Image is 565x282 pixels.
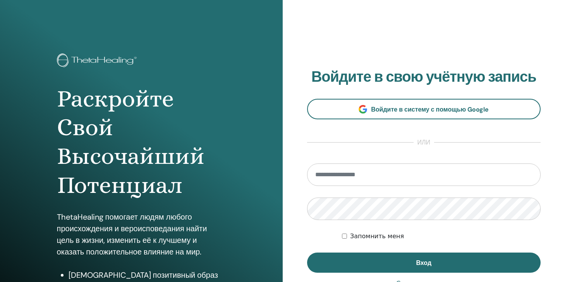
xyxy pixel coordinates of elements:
ya-tr-span: Войдите в систему с помощью Google [371,105,489,113]
ya-tr-span: Запомнить меня [350,232,404,240]
ya-tr-span: или [417,138,431,146]
ya-tr-span: ThetaHealing помогает людям любого происхождения и вероисповедания найти цель в жизни, изменить е... [57,212,207,257]
ya-tr-span: Вход [416,259,431,267]
ya-tr-span: Войдите в свою учётную запись [311,67,536,86]
a: Войдите в систему с помощью Google [307,99,541,119]
div: Сохраняйте мою аутентификацию на неопределённый срок или до тех пор, пока я не выйду из системы в... [342,232,541,241]
ya-tr-span: Раскройте Свой Высочайший Потенциал [57,85,204,199]
button: Вход [307,253,541,273]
